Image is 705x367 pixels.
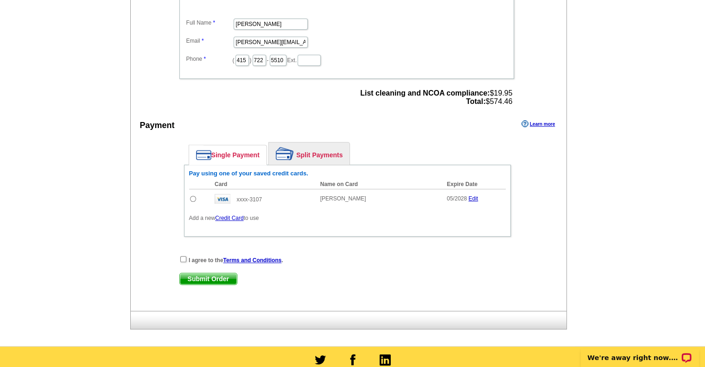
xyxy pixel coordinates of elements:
[316,180,442,189] th: Name on Card
[269,142,349,165] a: Split Payments
[215,194,230,204] img: visa.gif
[189,145,267,165] a: Single Payment
[466,97,485,105] strong: Total:
[189,170,506,177] h6: Pay using one of your saved credit cards.
[215,215,243,221] a: Credit Card
[360,89,489,97] strong: List cleaning and NCOA compliance:
[180,273,237,284] span: Submit Order
[196,150,211,160] img: single-payment.png
[447,195,467,202] span: 05/2028
[186,37,233,45] label: Email
[236,196,262,203] span: xxxx-3107
[521,120,555,128] a: Learn more
[184,52,509,67] dd: ( ) - Ext.
[360,89,512,106] span: $19.95 $574.46
[223,257,282,264] a: Terms and Conditions
[210,180,316,189] th: Card
[575,338,705,367] iframe: LiveChat chat widget
[276,147,294,160] img: split-payment.png
[442,180,506,189] th: Expire Date
[189,214,506,222] p: Add a new to use
[469,195,478,202] a: Edit
[189,257,283,264] strong: I agree to the .
[140,119,175,132] div: Payment
[186,55,233,63] label: Phone
[320,195,366,202] span: [PERSON_NAME]
[186,19,233,27] label: Full Name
